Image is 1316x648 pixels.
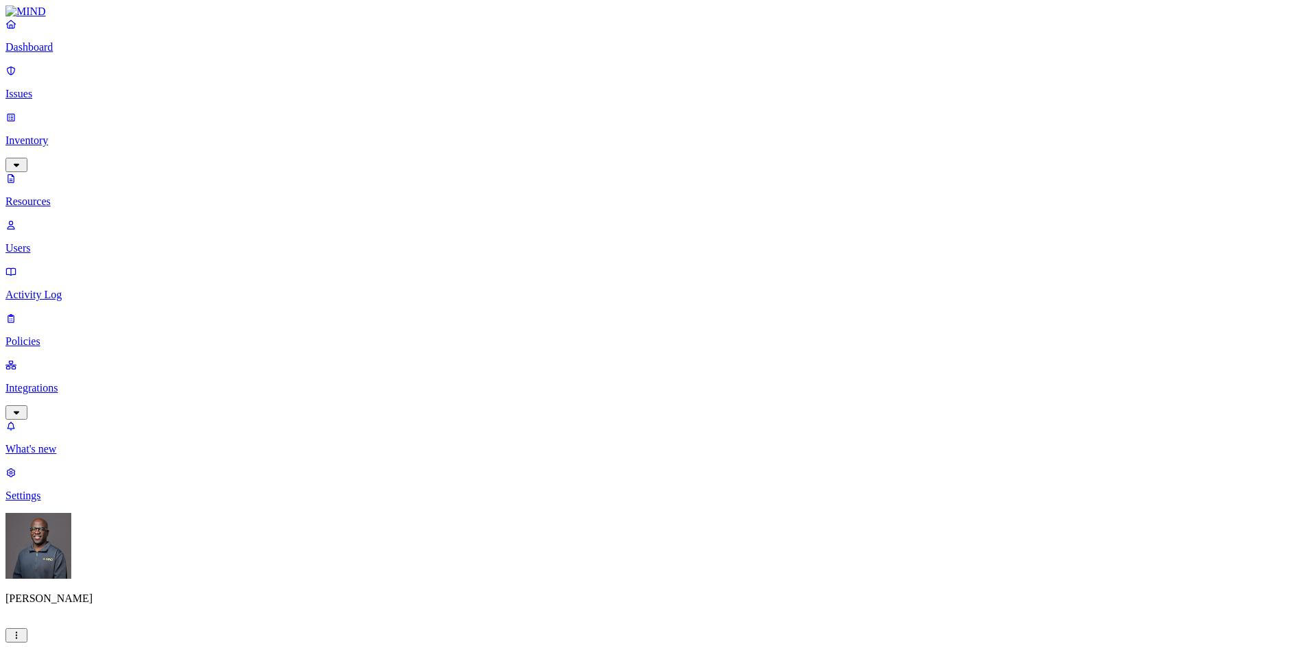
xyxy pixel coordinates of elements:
[5,420,1311,455] a: What's new
[5,5,1311,18] a: MIND
[5,195,1311,208] p: Resources
[5,172,1311,208] a: Resources
[5,312,1311,348] a: Policies
[5,5,46,18] img: MIND
[5,592,1311,605] p: [PERSON_NAME]
[5,335,1311,348] p: Policies
[5,265,1311,301] a: Activity Log
[5,64,1311,100] a: Issues
[5,242,1311,254] p: Users
[5,88,1311,100] p: Issues
[5,41,1311,53] p: Dashboard
[5,111,1311,170] a: Inventory
[5,219,1311,254] a: Users
[5,466,1311,502] a: Settings
[5,134,1311,147] p: Inventory
[5,359,1311,418] a: Integrations
[5,289,1311,301] p: Activity Log
[5,443,1311,455] p: What's new
[5,513,71,579] img: Gregory Thomas
[5,382,1311,394] p: Integrations
[5,490,1311,502] p: Settings
[5,18,1311,53] a: Dashboard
